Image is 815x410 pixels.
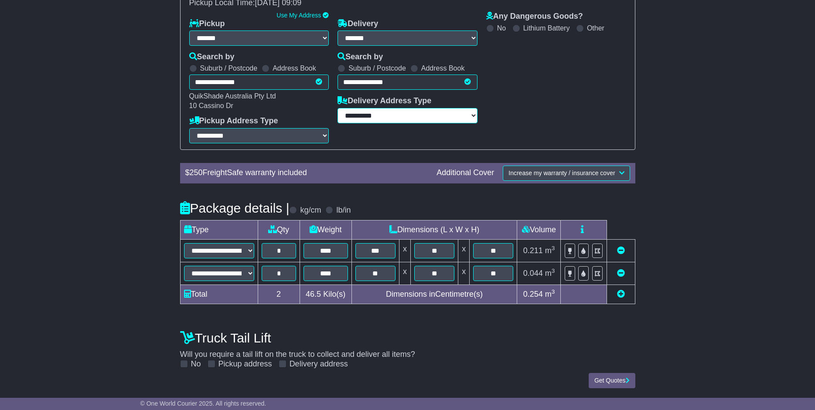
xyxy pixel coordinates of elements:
[190,168,203,177] span: 250
[508,169,615,176] span: Increase my warranty / insurance cover
[545,269,555,278] span: m
[486,12,583,21] label: Any Dangerous Goods?
[523,269,543,278] span: 0.044
[617,290,625,298] a: Add new item
[300,206,321,215] label: kg/cm
[276,12,321,19] a: Use My Address
[258,285,300,304] td: 2
[552,268,555,274] sup: 3
[180,220,258,239] td: Type
[421,64,465,72] label: Address Book
[399,262,410,285] td: x
[458,262,470,285] td: x
[552,288,555,295] sup: 3
[218,359,272,369] label: Pickup address
[176,326,640,369] div: Will you require a tail lift on the truck to collect and deliver all items?
[545,246,555,255] span: m
[200,64,258,72] label: Suburb / Postcode
[189,102,233,109] span: 10 Cassino Dr
[545,290,555,298] span: m
[458,239,470,262] td: x
[180,331,635,345] h4: Truck Tail Lift
[432,168,498,178] div: Additional Cover
[181,168,433,178] div: $ FreightSafe warranty included
[140,400,266,407] span: © One World Courier 2025. All rights reserved.
[180,285,258,304] td: Total
[351,220,517,239] td: Dimensions (L x W x H)
[180,201,290,215] h4: Package details |
[552,245,555,251] sup: 3
[306,290,321,298] span: 46.5
[191,359,201,369] label: No
[351,285,517,304] td: Dimensions in Centimetre(s)
[189,116,278,126] label: Pickup Address Type
[523,24,570,32] label: Lithium Battery
[189,52,235,62] label: Search by
[300,285,351,304] td: Kilo(s)
[589,373,635,388] button: Get Quotes
[399,239,410,262] td: x
[517,220,561,239] td: Volume
[617,246,625,255] a: Remove this item
[189,19,225,29] label: Pickup
[503,166,630,181] button: Increase my warranty / insurance cover
[587,24,604,32] label: Other
[336,206,351,215] label: lb/in
[258,220,300,239] td: Qty
[348,64,406,72] label: Suburb / Postcode
[290,359,348,369] label: Delivery address
[300,220,351,239] td: Weight
[497,24,506,32] label: No
[338,19,378,29] label: Delivery
[617,269,625,278] a: Remove this item
[338,96,431,106] label: Delivery Address Type
[523,246,543,255] span: 0.211
[523,290,543,298] span: 0.254
[273,64,316,72] label: Address Book
[338,52,383,62] label: Search by
[189,92,276,100] span: QuikShade Australia Pty Ltd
